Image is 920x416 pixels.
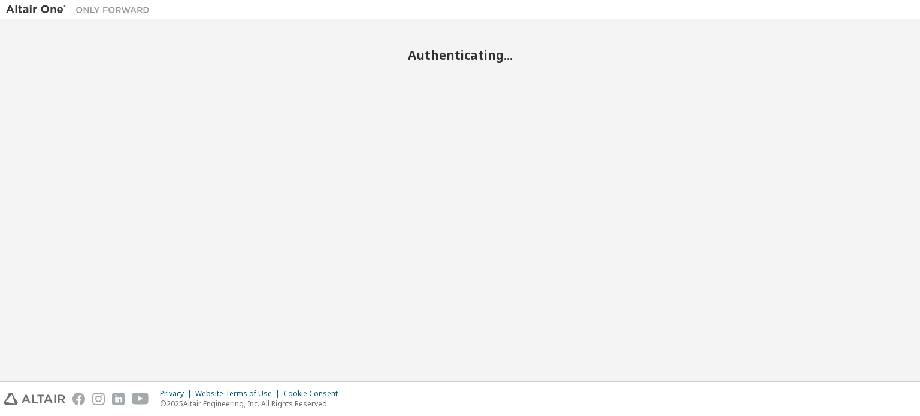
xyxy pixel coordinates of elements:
[195,389,283,399] div: Website Terms of Use
[6,47,914,63] h2: Authenticating...
[283,389,345,399] div: Cookie Consent
[72,393,85,405] img: facebook.svg
[160,399,345,409] p: © 2025 Altair Engineering, Inc. All Rights Reserved.
[92,393,105,405] img: instagram.svg
[132,393,149,405] img: youtube.svg
[112,393,125,405] img: linkedin.svg
[160,389,195,399] div: Privacy
[6,4,156,16] img: Altair One
[4,393,65,405] img: altair_logo.svg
